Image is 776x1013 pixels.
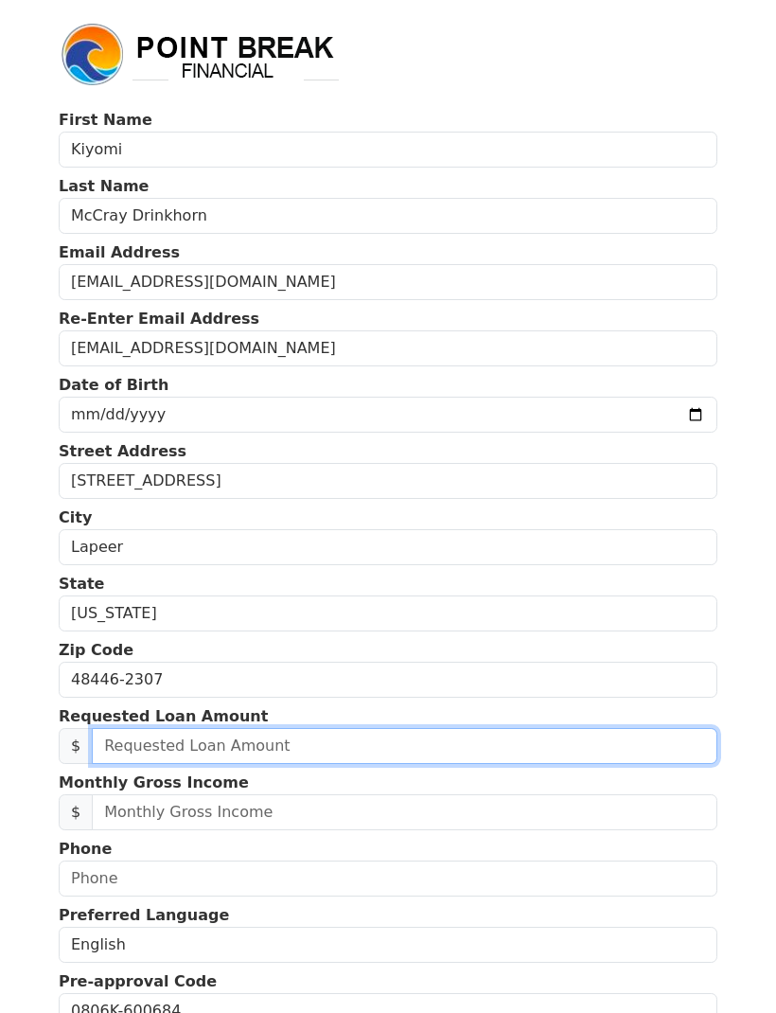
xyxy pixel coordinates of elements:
[59,662,717,698] input: Zip Code
[59,728,93,764] span: $
[59,906,229,924] strong: Preferred Language
[59,264,717,300] input: Email Address
[59,529,717,565] input: City
[59,575,104,593] strong: State
[59,463,717,499] input: Street Address
[59,442,186,460] strong: Street Address
[59,707,268,725] strong: Requested Loan Amount
[59,772,717,794] p: Monthly Gross Income
[59,376,168,394] strong: Date of Birth
[59,310,259,328] strong: Re-Enter Email Address
[59,641,133,659] strong: Zip Code
[59,243,180,261] strong: Email Address
[59,861,717,897] input: Phone
[59,111,152,129] strong: First Name
[59,330,717,366] input: Re-Enter Email Address
[59,177,149,195] strong: Last Name
[59,21,343,89] img: logo.png
[59,508,92,526] strong: City
[59,840,112,858] strong: Phone
[92,728,717,764] input: Requested Loan Amount
[59,794,93,830] span: $
[59,198,717,234] input: Last Name
[92,794,717,830] input: Monthly Gross Income
[59,972,217,990] strong: Pre-approval Code
[59,132,717,168] input: First Name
